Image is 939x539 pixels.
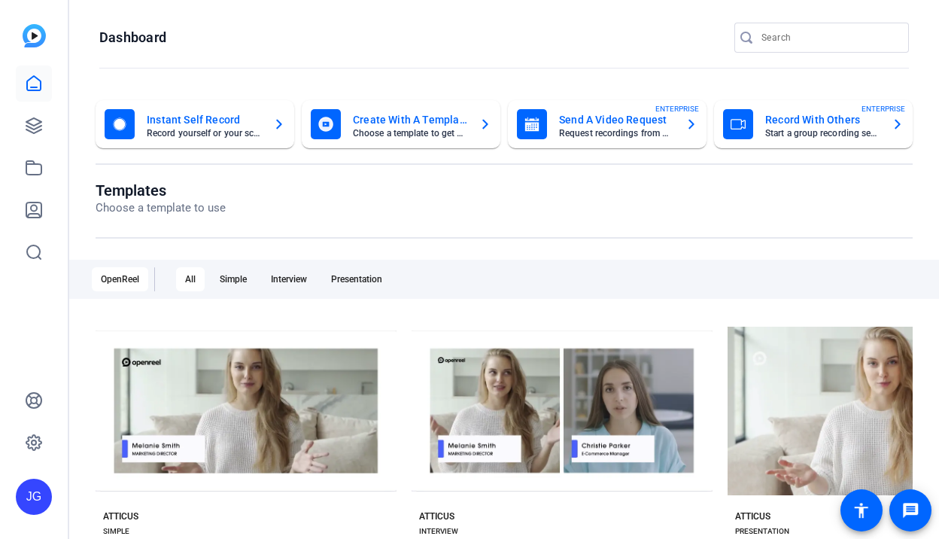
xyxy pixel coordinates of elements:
div: JG [16,479,52,515]
div: ATTICUS [419,510,454,522]
mat-card-title: Create With A Template [353,111,467,129]
p: Choose a template to use [96,199,226,217]
div: Simple [211,267,256,291]
button: Create With A TemplateChoose a template to get started [302,100,500,148]
button: Send A Video RequestRequest recordings from anyone, anywhereENTERPRISE [508,100,707,148]
mat-card-title: Record With Others [765,111,880,129]
mat-card-subtitle: Start a group recording session [765,129,880,138]
mat-icon: message [901,501,919,519]
mat-icon: accessibility [852,501,871,519]
span: ENTERPRISE [862,103,905,114]
mat-card-subtitle: Choose a template to get started [353,129,467,138]
button: Record With OthersStart a group recording sessionENTERPRISE [714,100,913,148]
div: Interview [262,267,316,291]
input: Search [761,29,897,47]
div: ATTICUS [103,510,138,522]
div: All [176,267,205,291]
mat-card-subtitle: Request recordings from anyone, anywhere [559,129,673,138]
h1: Dashboard [99,29,166,47]
mat-card-title: Instant Self Record [147,111,261,129]
div: PRESENTATION [735,525,789,537]
div: Presentation [322,267,391,291]
button: Instant Self RecordRecord yourself or your screen [96,100,294,148]
div: OpenReel [92,267,148,291]
span: ENTERPRISE [655,103,699,114]
h1: Templates [96,181,226,199]
mat-card-subtitle: Record yourself or your screen [147,129,261,138]
div: ATTICUS [735,510,770,522]
img: blue-gradient.svg [23,24,46,47]
div: SIMPLE [103,525,129,537]
div: INTERVIEW [419,525,458,537]
mat-card-title: Send A Video Request [559,111,673,129]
